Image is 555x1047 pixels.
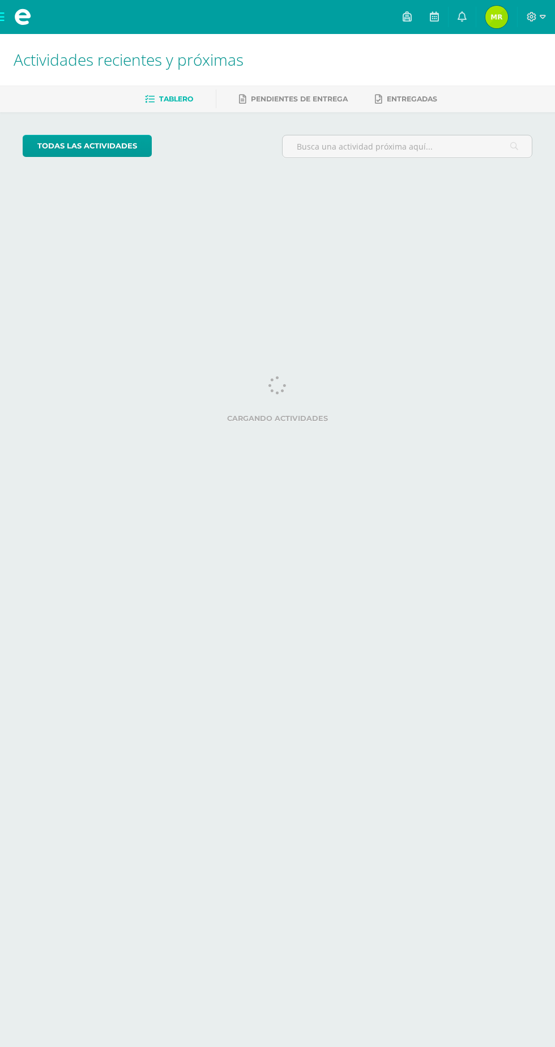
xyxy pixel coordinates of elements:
img: 5fc49838d9f994429ee2c86e5d2362ce.png [485,6,508,28]
span: Entregadas [387,95,437,103]
input: Busca una actividad próxima aquí... [283,135,532,158]
a: Tablero [145,90,193,108]
a: todas las Actividades [23,135,152,157]
span: Tablero [159,95,193,103]
span: Pendientes de entrega [251,95,348,103]
label: Cargando actividades [23,414,532,423]
a: Entregadas [375,90,437,108]
a: Pendientes de entrega [239,90,348,108]
span: Actividades recientes y próximas [14,49,244,70]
